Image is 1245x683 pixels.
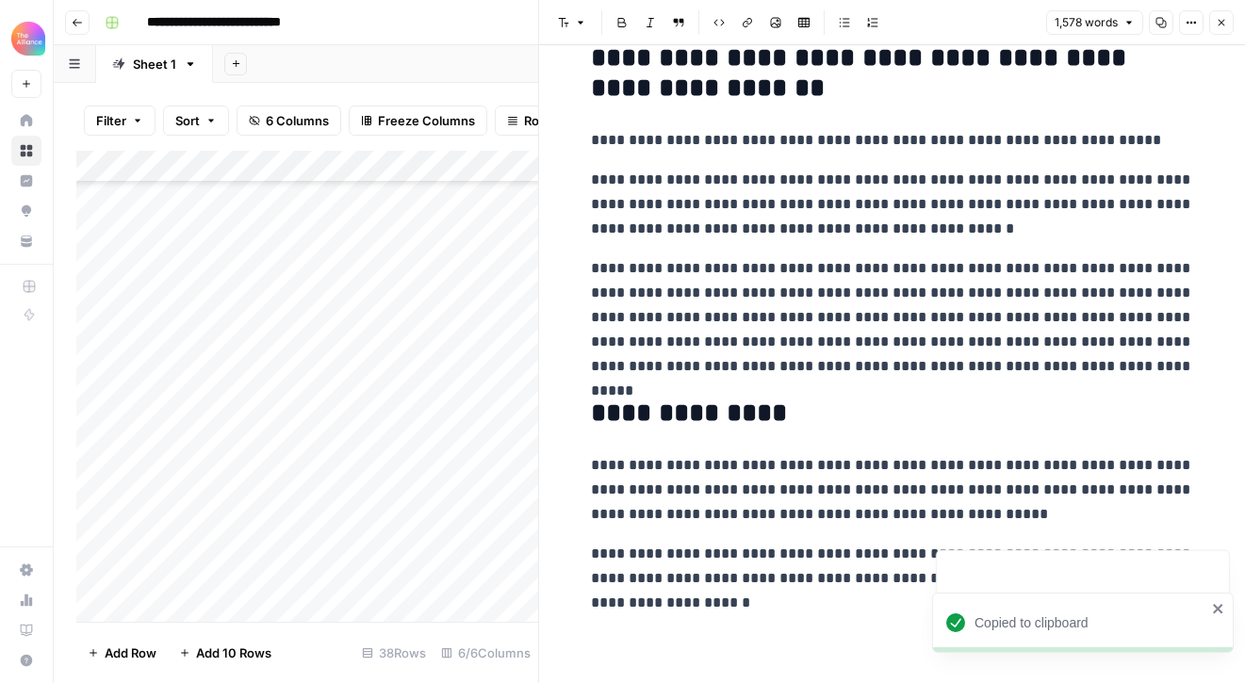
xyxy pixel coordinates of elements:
button: Sort [163,106,229,136]
button: close [1212,601,1225,616]
button: 1,578 words [1046,10,1143,35]
a: Your Data [11,226,41,256]
div: 38 Rows [354,638,434,668]
a: Usage [11,585,41,615]
a: Home [11,106,41,136]
button: 6 Columns [237,106,341,136]
a: Browse [11,136,41,166]
div: Sheet 1 [133,55,176,73]
span: Add Row [105,643,156,662]
img: Alliance Logo [11,22,45,56]
button: Workspace: Alliance [11,15,41,62]
span: 1,578 words [1055,14,1118,31]
button: Add 10 Rows [168,638,283,668]
span: Filter [96,111,126,130]
a: Settings [11,555,41,585]
button: Row Height [495,106,604,136]
span: 6 Columns [266,111,329,130]
div: Copied to clipboard [975,613,1206,632]
span: Add 10 Rows [196,643,271,662]
div: 6/6 Columns [434,638,538,668]
span: Freeze Columns [378,111,475,130]
button: Help + Support [11,645,41,675]
span: Sort [175,111,200,130]
button: Filter [84,106,156,136]
button: Add Row [76,638,168,668]
button: Freeze Columns [349,106,487,136]
a: Insights [11,166,41,196]
span: Row Height [524,111,592,130]
a: Learning Hub [11,615,41,645]
a: Sheet 1 [96,45,213,83]
a: Opportunities [11,196,41,226]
